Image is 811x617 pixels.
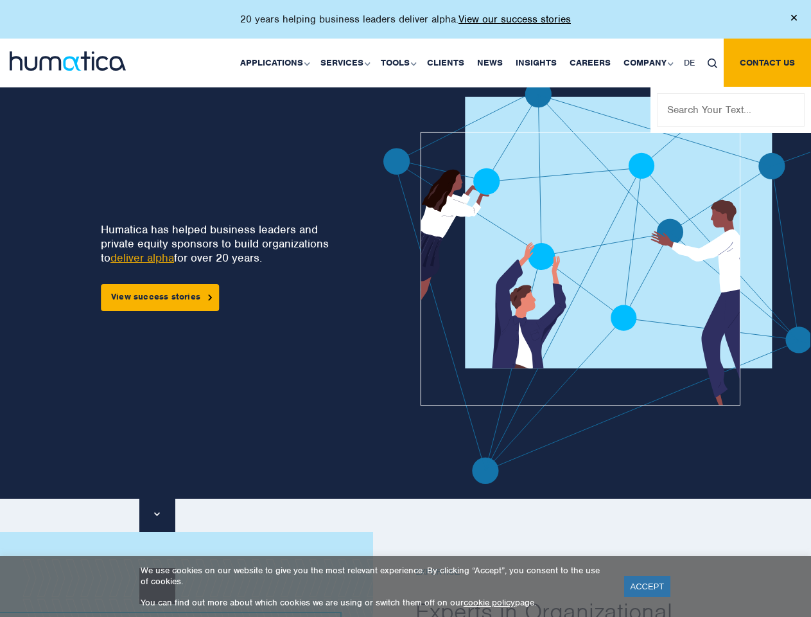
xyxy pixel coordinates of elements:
[617,39,677,87] a: Company
[657,93,805,127] input: Search Your Text...
[234,39,314,87] a: Applications
[624,576,671,597] a: ACCEPT
[374,39,421,87] a: Tools
[314,39,374,87] a: Services
[110,251,174,265] a: deliver alpha
[509,39,563,87] a: Insights
[563,39,617,87] a: Careers
[101,284,219,311] a: View success stories
[208,294,212,300] img: arrowicon
[240,13,571,26] p: 20 years helping business leaders deliver alpha.
[10,51,126,71] img: logo
[471,39,509,87] a: News
[141,597,608,608] p: You can find out more about which cookies we are using or switch them off on our page.
[684,57,695,68] span: DE
[677,39,701,87] a: DE
[458,13,571,26] a: View our success stories
[141,565,608,587] p: We use cookies on our website to give you the most relevant experience. By clicking “Accept”, you...
[708,58,717,68] img: search_icon
[154,512,160,516] img: downarrow
[101,222,337,265] p: Humatica has helped business leaders and private equity sponsors to build organizations to for ov...
[421,39,471,87] a: Clients
[464,597,515,608] a: cookie policy
[724,39,811,87] a: Contact us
